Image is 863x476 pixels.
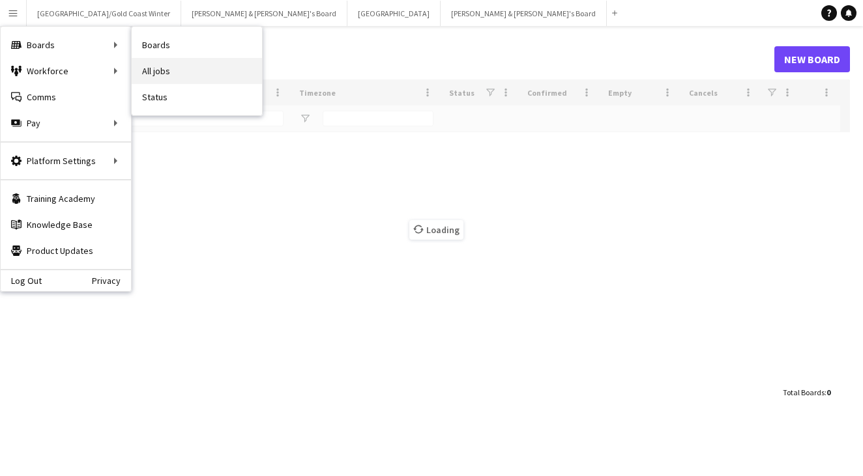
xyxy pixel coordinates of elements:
[1,186,131,212] a: Training Academy
[1,148,131,174] div: Platform Settings
[23,49,774,69] h1: Boards
[441,1,607,26] button: [PERSON_NAME] & [PERSON_NAME]'s Board
[1,32,131,58] div: Boards
[783,380,830,405] div: :
[1,84,131,110] a: Comms
[132,58,262,84] a: All jobs
[783,387,825,397] span: Total Boards
[1,110,131,136] div: Pay
[1,275,42,286] a: Log Out
[409,220,463,240] span: Loading
[92,275,131,286] a: Privacy
[132,32,262,58] a: Boards
[1,238,131,264] a: Product Updates
[181,1,347,26] button: [PERSON_NAME] & [PERSON_NAME]'s Board
[1,58,131,84] div: Workforce
[1,212,131,238] a: Knowledge Base
[347,1,441,26] button: [GEOGRAPHIC_DATA]
[826,387,830,397] span: 0
[27,1,181,26] button: [GEOGRAPHIC_DATA]/Gold Coast Winter
[774,46,850,72] a: New Board
[132,84,262,110] a: Status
